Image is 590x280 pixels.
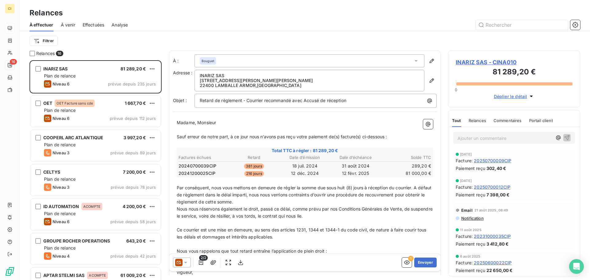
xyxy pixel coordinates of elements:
[110,219,156,224] span: prévue depuis 58 jours
[474,259,512,266] span: 20250600022CIP
[460,228,482,232] span: 11 août 2025
[89,274,106,277] span: ACOMPTE
[381,154,431,161] th: Solde TTC
[5,4,15,14] div: CI
[331,170,381,177] td: 12 févr. 2025
[53,219,69,224] span: Niveau 6
[53,81,69,86] span: Niveau 6
[280,170,330,177] td: 12 déc. 2024
[460,179,472,183] span: [DATE]
[414,258,437,267] button: Envoyer
[461,216,484,221] span: Notification
[492,93,537,100] button: Déplier le détail
[112,22,128,28] span: Analyse
[110,116,156,121] span: prévue depuis 112 jours
[44,211,76,216] span: Plan de relance
[456,233,473,239] span: Facture :
[529,118,553,123] span: Portail client
[456,58,572,66] span: INARIZ SAS - CINA010
[456,184,473,190] span: Facture :
[179,170,215,176] span: 20241200025CIP
[200,98,346,103] span: Retard de règlement - Courrier recommandé avec Accusé de réception
[569,259,584,274] div: Open Intercom Messenger
[177,248,327,254] span: Nous vous rappelons que tout retard entraîne l’application de plein droit :
[5,266,15,276] img: Logo LeanPay
[44,108,76,113] span: Plan de relance
[486,241,509,247] span: 3 412,80 €
[61,22,75,28] span: À venir
[455,87,457,92] span: 0
[111,185,156,190] span: prévue depuis 78 jours
[83,205,100,208] span: ACOMPTE
[177,262,424,275] span: - Des pénalités, calculées sur le montant TTC de la facture impayée, correspondant à 5 fois le ta...
[178,148,432,154] span: Total TTC à régler : 81 289,20 €
[53,254,70,258] span: Niveau 4
[57,101,93,105] span: OET Facture sans cde
[456,259,473,266] span: Facture :
[452,118,461,123] span: Tout
[120,273,146,278] span: 61 009,20 €
[177,185,433,204] span: Par conséquent, nous vous mettons en demeure de régler la somme due sous huit (8) jours à récepti...
[53,185,69,190] span: Niveau 3
[474,233,511,239] span: 20231000035CIP
[29,22,53,28] span: À effectuer
[456,191,485,198] span: Paiement reçu
[43,273,85,278] span: APTAR STELMI SAS
[229,154,279,161] th: Retard
[280,163,330,169] td: 18 juil. 2024
[280,154,330,161] th: Date d’émission
[177,227,428,239] span: Ce courrier est une mise en demeure, au sens des articles 1231, 1344 et 1344-1 du code civil, de ...
[29,7,63,18] h3: Relances
[200,83,419,88] p: 22400 LAMBALLE ARMOR , [GEOGRAPHIC_DATA]
[43,204,79,209] span: ID AUTOMATION
[476,20,568,30] input: Rechercher
[173,58,195,64] label: À :
[108,81,156,86] span: prévue depuis 235 jours
[29,36,58,46] button: Filtrer
[124,135,146,140] span: 3 997,20 €
[456,157,473,164] span: Facture :
[178,154,228,161] th: Factures échues
[44,73,76,78] span: Plan de relance
[110,254,156,258] span: prévue depuis 42 jours
[44,142,76,147] span: Plan de relance
[43,101,52,106] span: OET
[460,152,472,156] span: [DATE]
[381,163,431,169] td: 289,20 €
[200,73,419,78] p: INARIZ SAS
[474,184,510,190] span: 20250700012CIP
[173,98,187,103] span: Objet :
[331,163,381,169] td: 31 août 2024
[10,59,17,65] span: 16
[460,254,481,258] span: 6 août 2025
[456,241,485,247] span: Paiement reçu
[494,93,527,100] span: Déplier le détail
[43,135,103,140] span: COOPERL ARC ATLANTIQUE
[125,101,146,106] span: 1 667,70 €
[36,50,55,57] span: Relances
[456,66,572,79] h3: 81 289,20 €
[56,51,63,56] span: 16
[456,165,485,172] span: Paiement reçu
[486,267,513,274] span: 22 650,00 €
[494,118,522,123] span: Commentaires
[177,134,387,139] span: Sauf erreur de notre part, à ce jour nous n’avons pas reçu votre paiement de(s) facture(s) ci-des...
[177,206,434,219] span: Nous nous réservons également le droit, passé ce délai, comme prévu par nos Conditions Générales ...
[44,245,76,250] span: Plan de relance
[474,157,511,164] span: 20250700009CIP
[244,171,264,176] span: 216 jours
[123,169,146,175] span: 7 200,00 €
[461,208,473,213] span: Email
[179,163,216,169] span: 20240700039CIP
[331,154,381,161] th: Date d’échéance
[53,150,69,155] span: Niveau 3
[381,170,431,177] td: 81 000,00 €
[43,169,60,175] span: CELTYS
[177,120,216,125] span: Madame, Monsieur
[120,66,146,71] span: 81 289,20 €
[474,208,508,212] span: 21 août 2025, 08:49
[469,118,486,123] span: Relances
[110,150,156,155] span: prévue depuis 89 jours
[200,78,419,83] p: [STREET_ADDRESS][PERSON_NAME][PERSON_NAME]
[53,116,69,121] span: Niveau 6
